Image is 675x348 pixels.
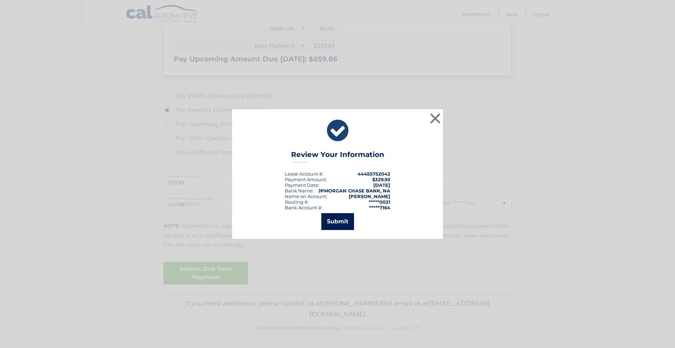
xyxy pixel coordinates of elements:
[321,213,354,230] button: Submit
[285,199,309,205] div: Routing #:
[285,193,327,199] div: Name on Account:
[373,182,390,188] span: [DATE]
[285,188,314,193] div: Bank Name:
[358,171,390,177] strong: 44455752042
[318,188,390,193] strong: JPMORGAN CHASE BANK, NA
[428,111,442,125] button: ×
[285,205,322,210] div: Bank Account #:
[285,182,319,188] div: :
[349,193,390,199] strong: [PERSON_NAME]
[285,177,327,182] div: Payment Amount:
[285,182,318,188] span: Payment Date
[285,171,323,177] div: Lease Account #:
[291,150,384,163] h3: Review Your Information
[372,177,390,182] span: $329.93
